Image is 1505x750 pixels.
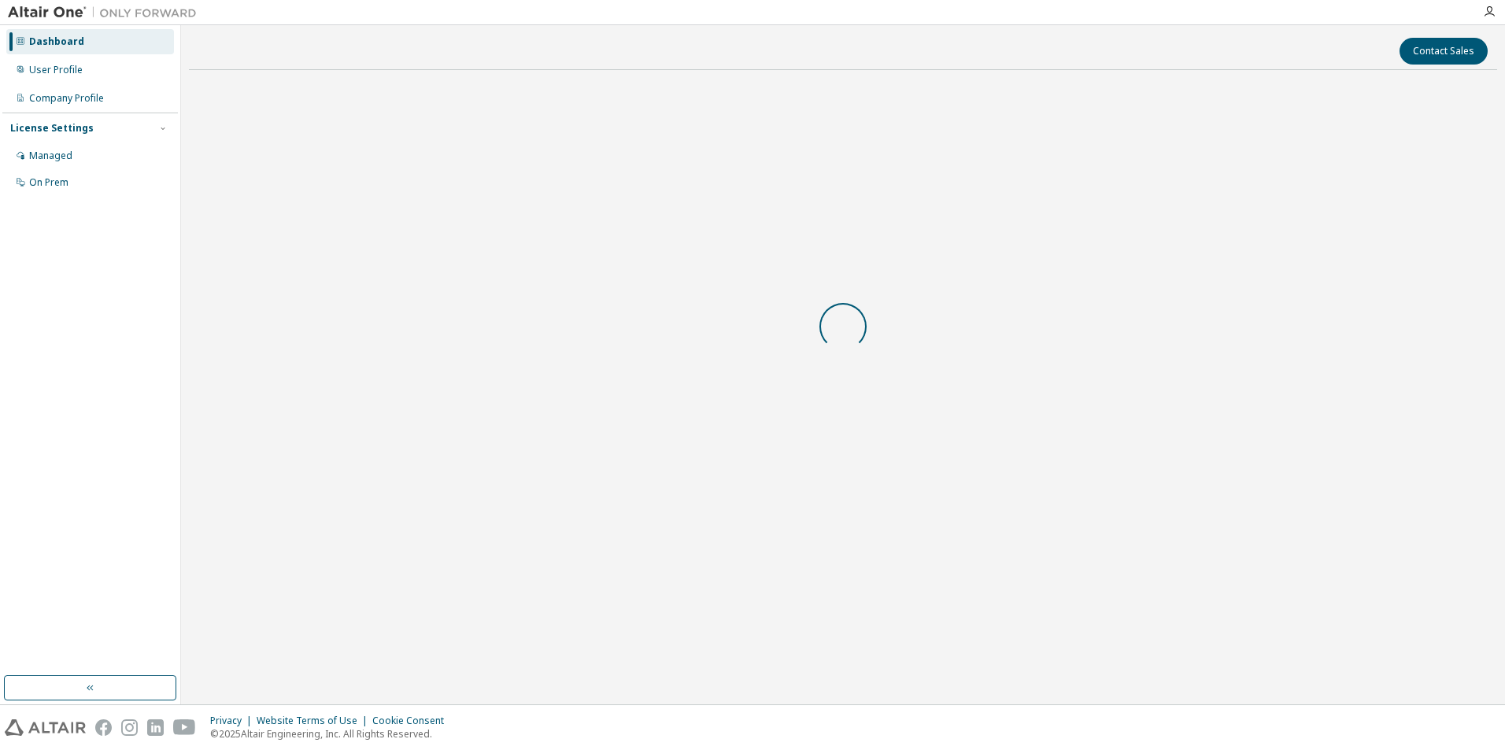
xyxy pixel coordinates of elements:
div: Managed [29,150,72,162]
div: Cookie Consent [372,715,453,727]
div: On Prem [29,176,68,189]
img: facebook.svg [95,719,112,736]
img: youtube.svg [173,719,196,736]
div: Privacy [210,715,257,727]
button: Contact Sales [1400,38,1488,65]
div: License Settings [10,122,94,135]
img: altair_logo.svg [5,719,86,736]
div: Website Terms of Use [257,715,372,727]
p: © 2025 Altair Engineering, Inc. All Rights Reserved. [210,727,453,741]
img: instagram.svg [121,719,138,736]
div: Company Profile [29,92,104,105]
div: Dashboard [29,35,84,48]
div: User Profile [29,64,83,76]
img: linkedin.svg [147,719,164,736]
img: Altair One [8,5,205,20]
